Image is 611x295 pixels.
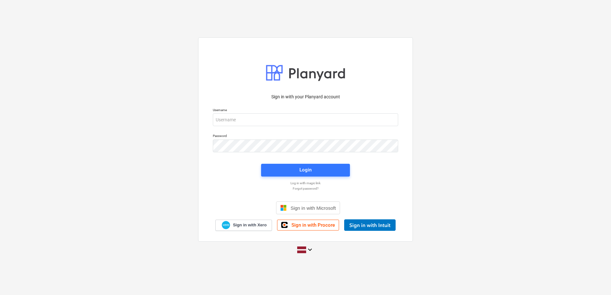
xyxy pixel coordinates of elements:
[306,246,314,253] i: keyboard_arrow_down
[277,220,339,231] a: Sign in with Procore
[213,94,398,100] p: Sign in with your Planyard account
[290,205,336,211] span: Sign in with Microsoft
[213,134,398,139] p: Password
[299,166,312,174] div: Login
[215,220,272,231] a: Sign in with Xero
[210,186,401,191] a: Forgot password?
[213,113,398,126] input: Username
[291,222,335,228] span: Sign in with Procore
[213,108,398,113] p: Username
[280,205,287,211] img: Microsoft logo
[222,221,230,230] img: Xero logo
[210,181,401,185] a: Log in with magic link
[233,222,267,228] span: Sign in with Xero
[261,164,350,177] button: Login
